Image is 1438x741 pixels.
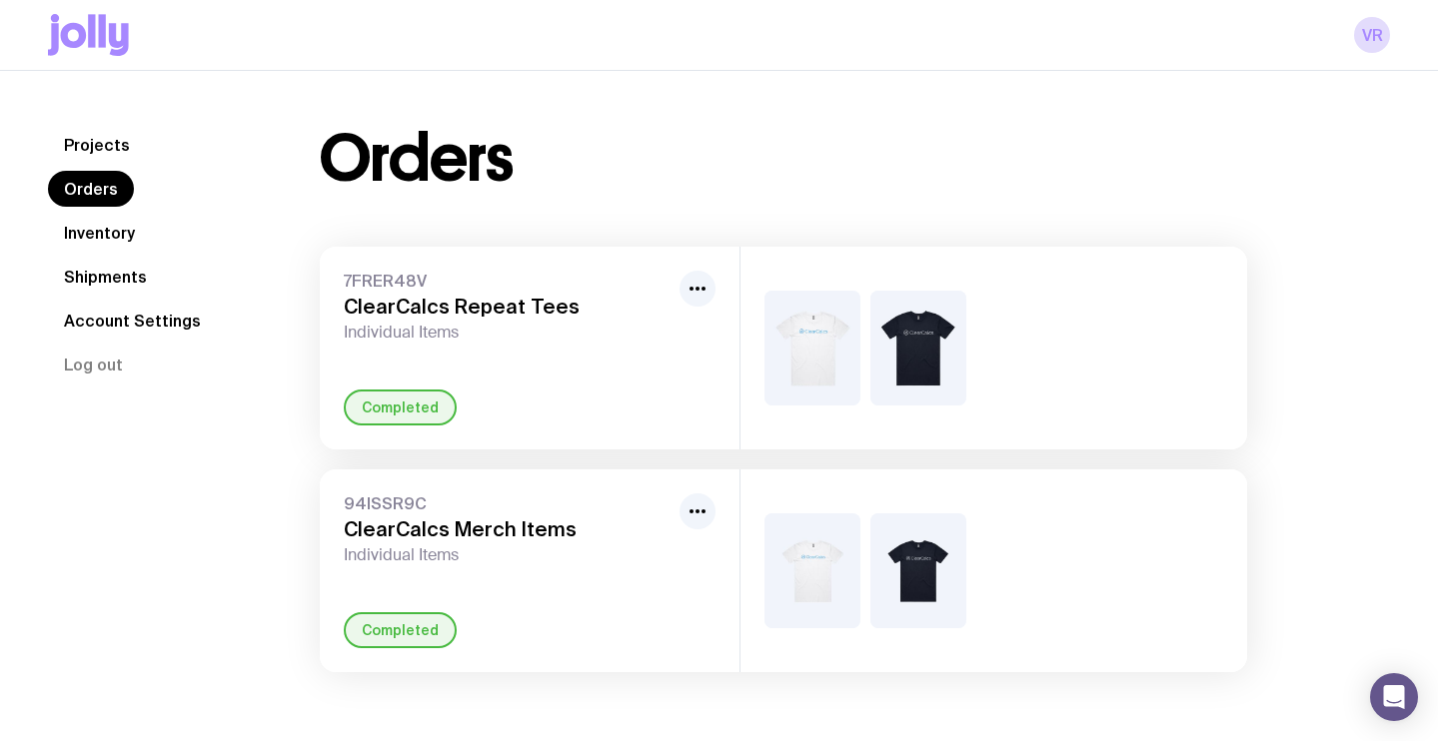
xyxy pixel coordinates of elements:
[48,259,163,295] a: Shipments
[48,127,146,163] a: Projects
[1370,673,1418,721] div: Open Intercom Messenger
[48,347,139,382] button: Log out
[48,215,151,251] a: Inventory
[1354,17,1390,53] a: VR
[344,612,457,648] div: Completed
[344,323,672,343] span: Individual Items
[344,271,672,291] span: 7FRER48V
[344,295,672,319] h3: ClearCalcs Repeat Tees
[344,517,672,541] h3: ClearCalcs Merch Items
[344,545,672,565] span: Individual Items
[320,127,513,191] h1: Orders
[344,389,457,425] div: Completed
[344,493,672,513] span: 94ISSR9C
[48,171,134,207] a: Orders
[48,303,217,339] a: Account Settings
